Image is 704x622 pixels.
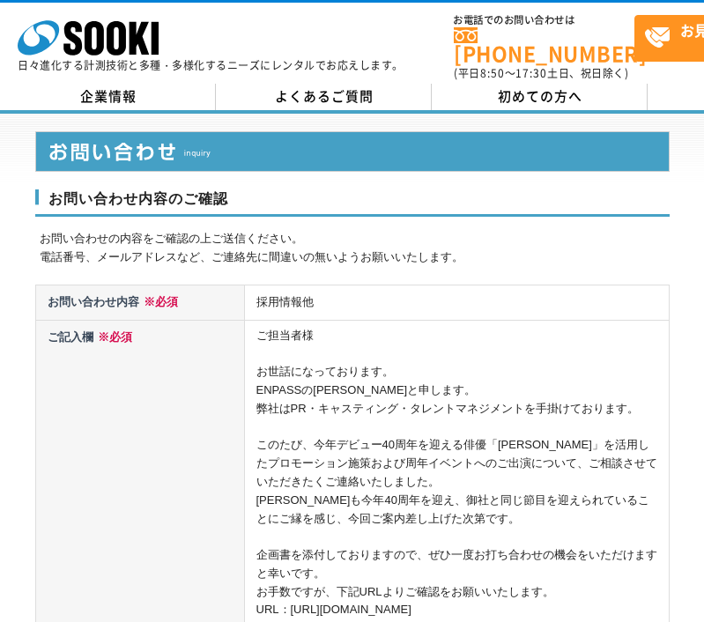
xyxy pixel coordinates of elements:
span: お電話でのお問い合わせは [454,15,634,26]
a: 初めての方へ [432,84,648,110]
img: お問い合わせ [35,131,670,172]
h3: お問い合わせ内容のご確認 [35,189,670,218]
a: [PHONE_NUMBER] [454,27,634,63]
span: (平日 ～ 土日、祝日除く) [454,65,628,81]
a: よくあるご質問 [216,84,432,110]
p: 日々進化する計測技術と多種・多様化するニーズにレンタルでお応えします。 [18,60,404,70]
span: 17:30 [515,65,547,81]
td: 採用情報他 [244,285,669,321]
span: ※必須 [93,330,132,344]
th: お問い合わせ内容 [35,285,244,321]
span: ※必須 [139,295,178,308]
p: お問い合わせの内容をご確認の上ご送信ください。 電話番号、メールアドレスなど、ご連絡先に間違いの無いようお願いいたします。 [40,230,670,267]
span: 初めての方へ [498,86,582,106]
span: 8:50 [480,65,505,81]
